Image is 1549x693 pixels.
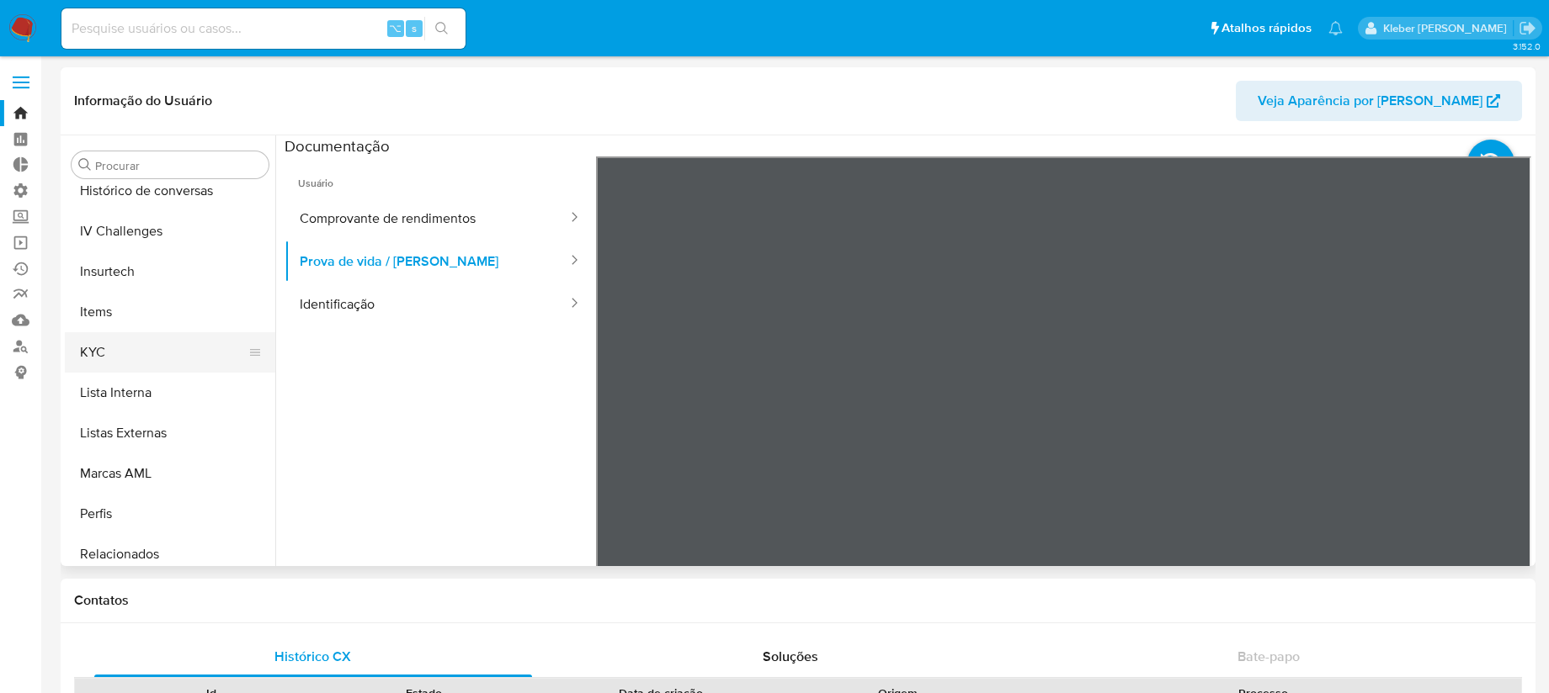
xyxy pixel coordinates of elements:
button: Items [65,292,275,332]
button: Perfis [65,494,275,534]
button: Lista Interna [65,373,275,413]
span: Bate-papo [1238,647,1300,666]
span: ⌥ [389,20,402,36]
span: s [412,20,417,36]
span: Atalhos rápidos [1222,19,1312,37]
button: Marcas AML [65,453,275,494]
button: Procurar [78,158,92,172]
button: Insurtech [65,251,275,292]
button: Relacionados [65,534,275,574]
button: IV Challenges [65,211,275,251]
span: Soluções [763,647,818,666]
button: Histórico de conversas [65,171,275,211]
h1: Contatos [74,592,1522,609]
a: Notificações [1328,21,1343,35]
span: Veja Aparência por [PERSON_NAME] [1258,81,1482,121]
input: Pesquise usuários ou casos... [61,18,466,40]
button: search-icon [424,17,459,40]
button: Listas Externas [65,413,275,453]
p: kleber.bueno@mercadolivre.com [1383,20,1513,36]
input: Procurar [95,158,262,173]
h1: Informação do Usuário [74,93,212,109]
button: Veja Aparência por [PERSON_NAME] [1236,81,1522,121]
button: KYC [65,332,262,373]
span: Histórico CX [274,647,351,666]
a: Sair [1519,19,1536,37]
